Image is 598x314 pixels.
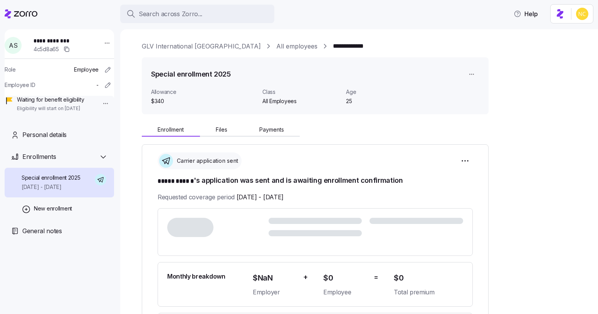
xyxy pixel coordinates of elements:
[151,69,231,79] h1: Special enrollment 2025
[394,287,463,297] span: Total premium
[216,127,227,132] span: Files
[34,45,59,53] span: 4c5d8a65
[22,226,62,236] span: General notes
[259,127,284,132] span: Payments
[175,157,238,165] span: Carrier application sent
[507,6,544,22] button: Help
[22,174,81,182] span: Special enrollment 2025
[5,66,16,73] span: Role
[139,9,202,19] span: Search across Zorro...
[276,42,317,51] a: All employees
[74,66,99,73] span: Employee
[346,88,423,96] span: Age
[142,42,261,51] a: GLV International [GEOGRAPHIC_DATA]
[17,105,84,112] span: Eligibility will start on [DATE]
[158,127,184,132] span: Enrollment
[253,272,297,284] span: $NaN
[34,205,72,212] span: New enrollment
[323,287,368,297] span: Employee
[120,5,274,23] button: Search across Zorro...
[96,81,99,89] span: -
[303,272,308,283] span: +
[167,272,225,281] span: Monthly breakdown
[17,96,84,104] span: Waiting for benefit eligibility
[323,272,368,284] span: $0
[5,81,35,89] span: Employee ID
[514,9,538,18] span: Help
[253,287,297,297] span: Employer
[346,97,423,105] span: 25
[22,130,67,140] span: Personal details
[576,8,588,20] img: e03b911e832a6112bf72643c5874f8d8
[237,192,284,202] span: [DATE] - [DATE]
[374,272,378,283] span: =
[9,42,17,48] span: A S
[22,183,81,191] span: [DATE] - [DATE]
[22,152,56,162] span: Enrollments
[394,272,463,284] span: $0
[151,88,256,96] span: Allowance
[158,192,284,202] span: Requested coverage period
[262,97,340,105] span: All Employees
[262,88,340,96] span: Class
[151,97,256,105] span: $340
[158,175,473,186] h1: 's application was sent and is awaiting enrollment confirmation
